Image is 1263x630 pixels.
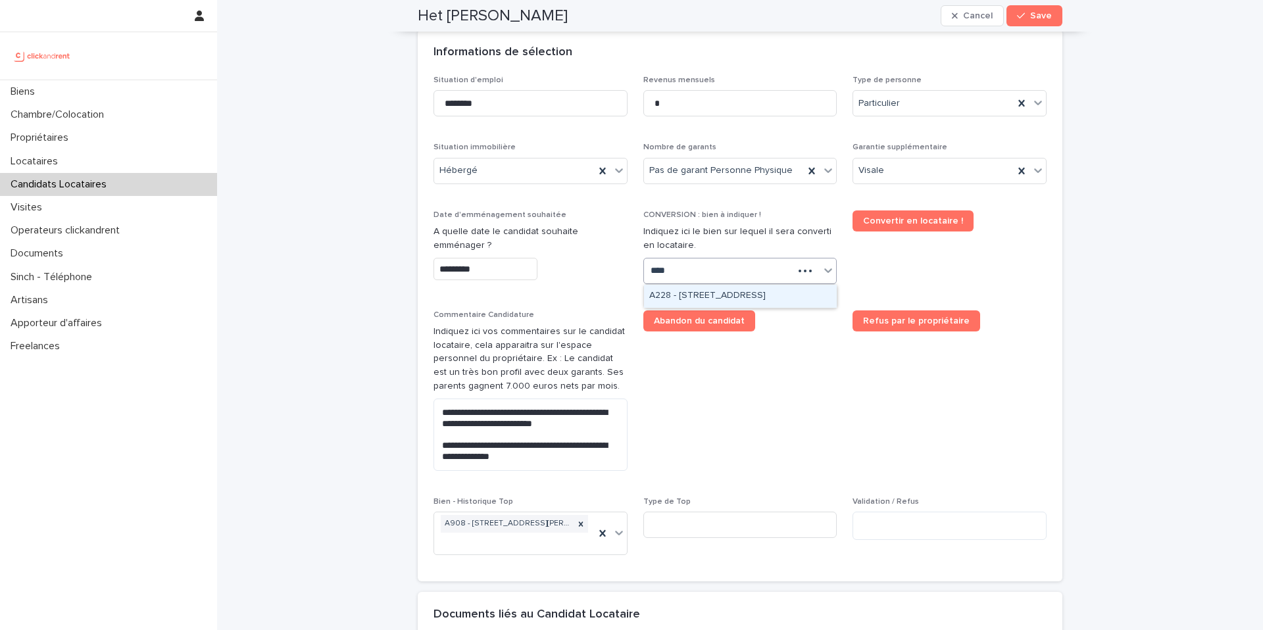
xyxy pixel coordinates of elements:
p: Propriétaires [5,132,79,144]
button: Cancel [941,5,1004,26]
p: Apporteur d'affaires [5,317,112,329]
span: Revenus mensuels [643,76,715,84]
p: Locataires [5,155,68,168]
span: Hébergé [439,164,478,178]
p: A quelle date le candidat souhaite emménager ? [433,225,628,253]
p: Artisans [5,294,59,306]
p: Indiquez ici le bien sur lequel il sera converti en locataire. [643,225,837,253]
span: Situation d'emploi [433,76,503,84]
span: Type de personne [853,76,922,84]
span: Pas de garant Personne Physique [649,164,793,178]
p: Biens [5,85,45,98]
h2: Informations de sélection [433,45,572,60]
span: Validation / Refus [853,498,919,506]
span: Refus par le propriétaire [863,316,970,326]
p: Chambre/Colocation [5,109,114,121]
div: A228 - 45 rue de Lille, Paris 75005 [644,285,837,308]
h2: Documents liés au Candidat Locataire [433,608,640,622]
p: Candidats Locataires [5,178,117,191]
p: Operateurs clickandrent [5,224,130,237]
span: Garantie supplémentaire [853,143,947,151]
span: Nombre de garants [643,143,716,151]
span: CONVERSION : bien à indiquer ! [643,211,761,219]
span: Save [1030,11,1052,20]
span: Type de Top [643,498,691,506]
div: A908 - [STREET_ADDRESS][PERSON_NAME][PERSON_NAME] [441,515,574,533]
span: Convertir en locataire ! [863,216,963,226]
img: UCB0brd3T0yccxBKYDjQ [11,43,74,69]
span: Cancel [963,11,993,20]
span: Situation immobilière [433,143,516,151]
button: Save [1006,5,1062,26]
p: Freelances [5,340,70,352]
h2: Het [PERSON_NAME] [418,7,568,26]
span: Bien - Historique Top [433,498,513,506]
span: Commentaire Candidature [433,311,534,319]
span: Particulier [858,97,900,110]
p: Indiquez ici vos commentaires sur le candidat locataire, cela apparaitra sur l'espace personnel d... [433,325,628,393]
p: Visites [5,201,53,214]
p: Sinch - Téléphone [5,271,103,283]
a: Refus par le propriétaire [853,310,980,331]
a: Convertir en locataire ! [853,210,974,231]
a: Abandon du candidat [643,310,755,331]
span: Date d'emménagement souhaitée [433,211,566,219]
span: Abandon du candidat [654,316,745,326]
span: Visale [858,164,884,178]
p: Documents [5,247,74,260]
